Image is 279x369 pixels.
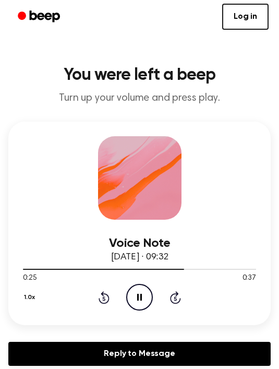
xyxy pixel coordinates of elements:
h3: Voice Note [23,236,256,251]
p: Turn up your volume and press play. [8,92,271,105]
span: 0:25 [23,273,37,284]
a: Log in [222,4,269,30]
a: Beep [10,7,69,27]
h1: You were left a beep [8,67,271,84]
button: 1.0x [23,289,39,306]
a: Reply to Message [8,342,271,366]
span: 0:37 [242,273,256,284]
span: [DATE] · 09:32 [111,253,168,262]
